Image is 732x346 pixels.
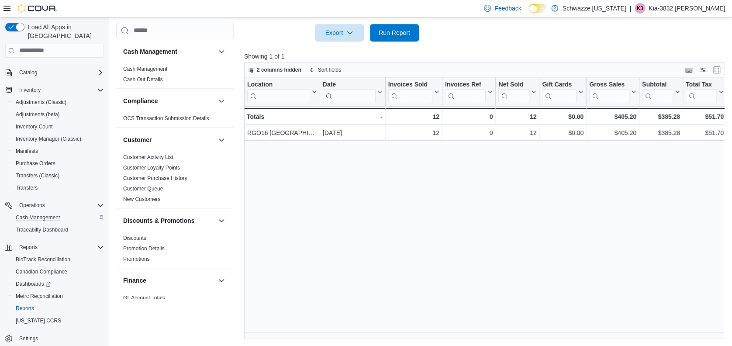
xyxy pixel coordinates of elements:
[9,211,107,224] button: Cash Management
[123,47,214,56] button: Cash Management
[9,170,107,182] button: Transfers (Classic)
[123,235,146,242] span: Discounts
[16,123,53,130] span: Inventory Count
[116,152,234,208] div: Customer
[686,128,724,138] div: $51.70
[306,65,345,75] button: Sort fields
[12,170,104,181] span: Transfers (Classic)
[16,214,60,221] span: Cash Management
[711,65,722,75] button: Enter fullscreen
[642,128,680,138] div: $385.28
[216,135,227,145] button: Customer
[9,182,107,194] button: Transfers
[2,66,107,79] button: Catalog
[494,4,521,13] span: Feedback
[318,66,341,73] span: Sort fields
[123,245,165,252] span: Promotion Details
[123,164,180,171] span: Customer Loyalty Points
[388,80,432,103] div: Invoices Sold
[16,280,51,287] span: Dashboards
[9,145,107,157] button: Manifests
[12,170,63,181] a: Transfers (Classic)
[323,128,383,138] div: [DATE]
[12,158,104,169] span: Purchase Orders
[123,295,165,301] a: GL Account Totals
[12,279,54,289] a: Dashboards
[498,80,536,103] button: Net Sold
[9,290,107,302] button: Metrc Reconciliation
[498,128,536,138] div: 12
[123,66,167,73] span: Cash Management
[16,148,38,155] span: Manifests
[116,233,234,268] div: Discounts & Promotions
[379,28,410,37] span: Run Report
[684,65,694,75] button: Keyboard shortcuts
[542,80,577,89] div: Gift Cards
[9,96,107,108] button: Adjustments (Classic)
[12,303,104,314] span: Reports
[498,80,529,89] div: Net Sold
[16,256,70,263] span: BioTrack Reconciliation
[9,302,107,315] button: Reports
[123,115,209,122] span: OCS Transaction Submission Details
[123,175,187,181] a: Customer Purchase History
[9,315,107,327] button: [US_STATE] CCRS
[12,158,59,169] a: Purchase Orders
[16,184,38,191] span: Transfers
[123,185,163,192] span: Customer Queue
[642,80,680,103] button: Subtotal
[589,128,636,138] div: $405.20
[2,241,107,253] button: Reports
[123,276,214,285] button: Finance
[123,154,173,161] span: Customer Activity List
[123,115,209,121] a: OCS Transaction Submission Details
[12,134,85,144] a: Inventory Manager (Classic)
[445,80,486,89] div: Invoices Ref
[12,291,104,301] span: Metrc Reconciliation
[216,275,227,286] button: Finance
[123,175,187,182] span: Customer Purchase History
[642,111,680,122] div: $385.28
[629,3,631,14] p: |
[216,96,227,106] button: Compliance
[247,80,310,89] div: Location
[123,196,160,203] span: New Customers
[123,154,173,160] a: Customer Activity List
[123,246,165,252] a: Promotion Details
[16,333,41,344] a: Settings
[445,111,493,122] div: 0
[16,226,68,233] span: Traceabilty Dashboard
[16,200,48,211] button: Operations
[697,65,708,75] button: Display options
[445,128,493,138] div: 0
[16,160,55,167] span: Purchase Orders
[19,202,45,209] span: Operations
[16,135,81,142] span: Inventory Manager (Classic)
[16,99,66,106] span: Adjustments (Classic)
[17,4,57,13] img: Cova
[16,293,63,300] span: Metrc Reconciliation
[642,80,673,103] div: Subtotal
[528,4,547,13] input: Dark Mode
[116,64,234,88] div: Cash Management
[12,225,104,235] span: Traceabilty Dashboard
[12,279,104,289] span: Dashboards
[2,84,107,96] button: Inventory
[16,111,60,118] span: Adjustments (beta)
[12,315,65,326] a: [US_STATE] CCRS
[323,111,383,122] div: -
[12,109,63,120] a: Adjustments (beta)
[19,86,41,93] span: Inventory
[12,225,72,235] a: Traceabilty Dashboard
[542,80,577,103] div: Gift Card Sales
[445,80,493,103] button: Invoices Ref
[123,186,163,192] a: Customer Queue
[542,80,584,103] button: Gift Cards
[542,111,584,122] div: $0.00
[498,80,529,103] div: Net Sold
[388,111,439,122] div: 12
[9,253,107,266] button: BioTrack Reconciliation
[24,23,104,40] span: Load All Apps in [GEOGRAPHIC_DATA]
[323,80,376,89] div: Date
[589,80,636,103] button: Gross Sales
